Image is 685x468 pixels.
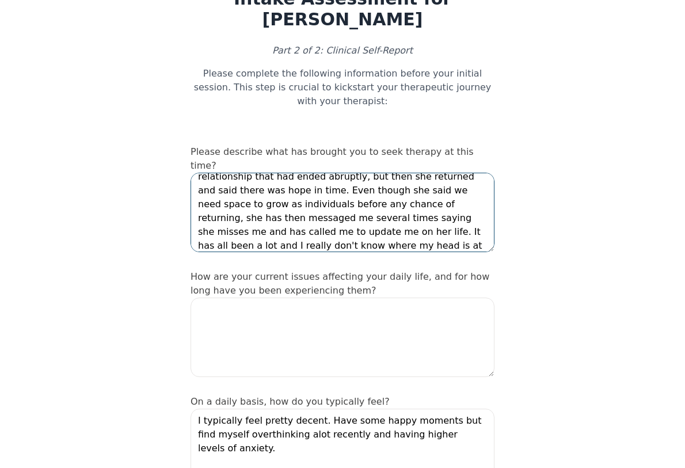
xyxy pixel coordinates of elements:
label: On a daily basis, how do you typically feel? [191,396,390,407]
p: Part 2 of 2: Clinical Self-Report [191,44,494,58]
label: How are your current issues affecting your daily life, and for how long have you been experiencin... [191,271,489,296]
label: Please describe what has brought you to seek therapy at this time? [191,146,474,171]
textarea: Going through a rough relationship breakup. Been a 3 year relationship that had ended abruptly, b... [191,173,494,252]
p: Please complete the following information before your initial session. This step is crucial to ki... [191,67,494,108]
